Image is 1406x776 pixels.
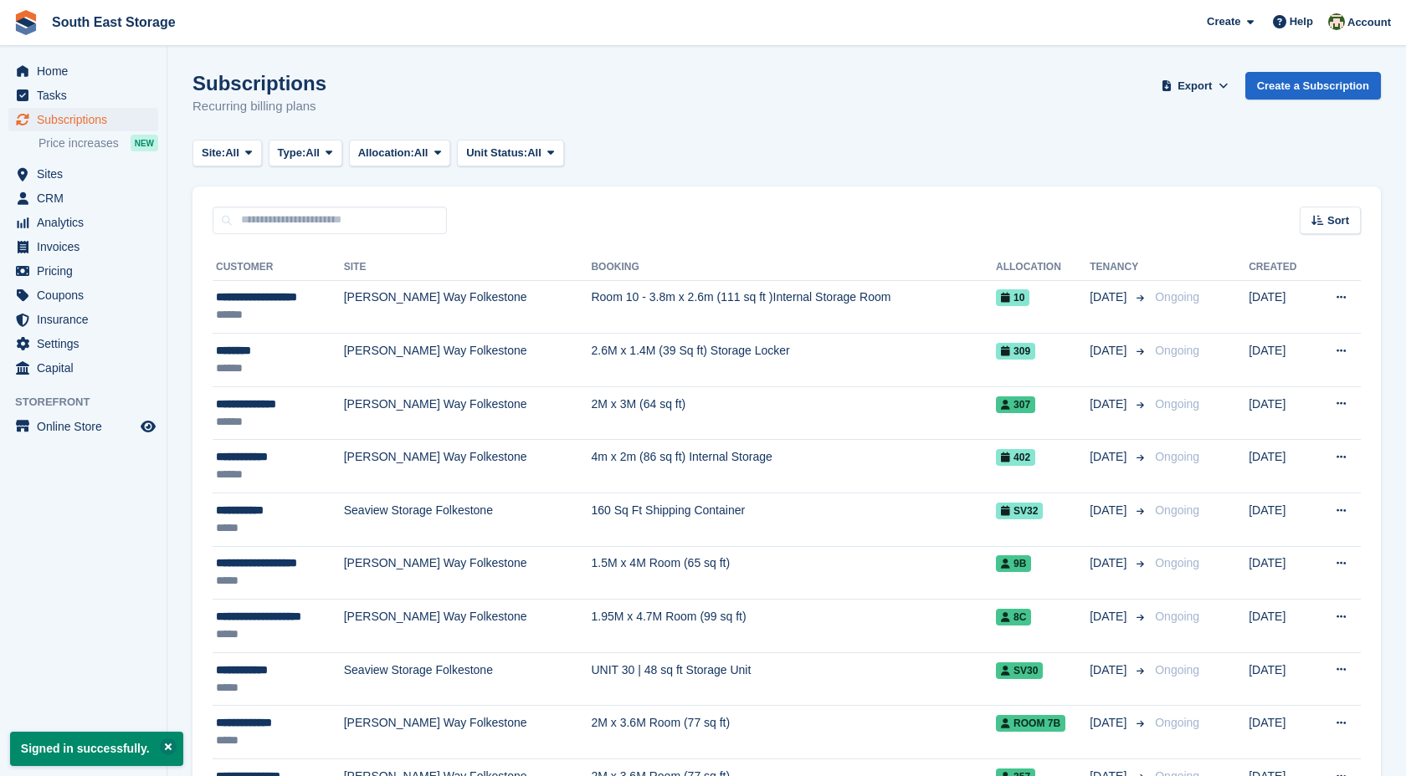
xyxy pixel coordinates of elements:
[996,609,1031,625] span: 8C
[8,235,158,258] a: menu
[591,334,996,387] td: 2.6M x 1.4M (39 Sq ft) Storage Locker
[1245,72,1381,100] a: Create a Subscription
[8,332,158,355] a: menu
[1155,290,1199,304] span: Ongoing
[1207,13,1240,30] span: Create
[1090,554,1130,572] span: [DATE]
[1158,72,1232,100] button: Export
[1155,663,1199,676] span: Ongoing
[591,600,996,653] td: 1.95M x 4.7M Room (99 sq ft)
[344,706,592,759] td: [PERSON_NAME] Way Folkestone
[37,108,137,131] span: Subscriptions
[1155,503,1199,517] span: Ongoing
[305,145,320,161] span: All
[1327,212,1349,229] span: Sort
[996,449,1035,466] span: 402
[344,280,592,334] td: [PERSON_NAME] Way Folkestone
[996,289,1029,306] span: 10
[591,254,996,281] th: Booking
[8,308,158,331] a: menu
[1155,450,1199,463] span: Ongoing
[213,254,344,281] th: Customer
[1249,600,1313,653] td: [DATE]
[591,440,996,493] td: 4m x 2m (86 sq ft) Internal Storage
[996,555,1031,572] span: 9B
[1090,661,1130,679] span: [DATE]
[1249,440,1313,493] td: [DATE]
[15,394,167,411] span: Storefront
[37,356,137,380] span: Capital
[1155,397,1199,411] span: Ongoing
[8,211,158,234] a: menu
[996,343,1035,360] span: 309
[8,186,158,210] a: menu
[591,493,996,547] td: 160 Sq Ft Shipping Container
[8,259,158,283] a: menu
[1249,386,1313,440] td: [DATE]
[591,546,996,600] td: 1.5M x 4M Room (65 sq ft)
[466,145,527,161] span: Unit Status:
[344,600,592,653] td: [PERSON_NAME] Way Folkestone
[344,493,592,547] td: Seaview Storage Folkestone
[192,72,326,94] h1: Subscriptions
[8,283,158,307] a: menu
[344,440,592,493] td: [PERSON_NAME] Way Folkestone
[131,135,158,151] div: NEW
[457,140,563,167] button: Unit Status: All
[37,162,137,186] span: Sites
[527,145,541,161] span: All
[202,145,225,161] span: Site:
[8,59,158,83] a: menu
[45,8,182,36] a: South East Storage
[344,254,592,281] th: Site
[591,386,996,440] td: 2M x 3M (64 sq ft)
[1249,493,1313,547] td: [DATE]
[37,308,137,331] span: Insurance
[1328,13,1345,30] img: Anna Paskhin
[8,356,158,380] a: menu
[225,145,239,161] span: All
[37,59,137,83] span: Home
[8,415,158,438] a: menu
[37,211,137,234] span: Analytics
[13,10,38,35] img: stora-icon-8386f47178a22dfd0bd8f6a31ec36ba5ce8667c1dd55bd0f319d3a0aa187defe.svg
[344,334,592,387] td: [PERSON_NAME] Way Folkestone
[591,652,996,706] td: UNIT 30 | 48 sq ft Storage Unit
[1090,288,1130,306] span: [DATE]
[996,503,1043,519] span: SV32
[996,396,1035,413] span: 307
[1155,344,1199,357] span: Ongoing
[37,235,137,258] span: Invoices
[1249,546,1313,600] td: [DATE]
[8,162,158,186] a: menu
[1249,652,1313,706] td: [DATE]
[37,415,137,438] span: Online Store
[591,706,996,759] td: 2M x 3.6M Room (77 sq ft)
[8,84,158,107] a: menu
[1155,610,1199,623] span: Ongoing
[358,145,414,161] span: Allocation:
[37,332,137,355] span: Settings
[344,546,592,600] td: [PERSON_NAME] Way Folkestone
[1155,556,1199,569] span: Ongoing
[1090,714,1130,732] span: [DATE]
[1347,14,1391,31] span: Account
[37,283,137,307] span: Coupons
[1090,254,1148,281] th: Tenancy
[996,715,1065,732] span: Room 7B
[1090,608,1130,625] span: [DATE]
[269,140,342,167] button: Type: All
[349,140,451,167] button: Allocation: All
[37,84,137,107] span: Tasks
[192,97,326,116] p: Recurring billing plans
[38,134,158,152] a: Price increases NEW
[138,416,158,436] a: Preview store
[1249,706,1313,759] td: [DATE]
[10,732,183,766] p: Signed in successfully.
[1090,396,1130,413] span: [DATE]
[1249,334,1313,387] td: [DATE]
[37,186,137,210] span: CRM
[1178,78,1212,94] span: Export
[8,108,158,131] a: menu
[344,386,592,440] td: [PERSON_NAME] Way Folkestone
